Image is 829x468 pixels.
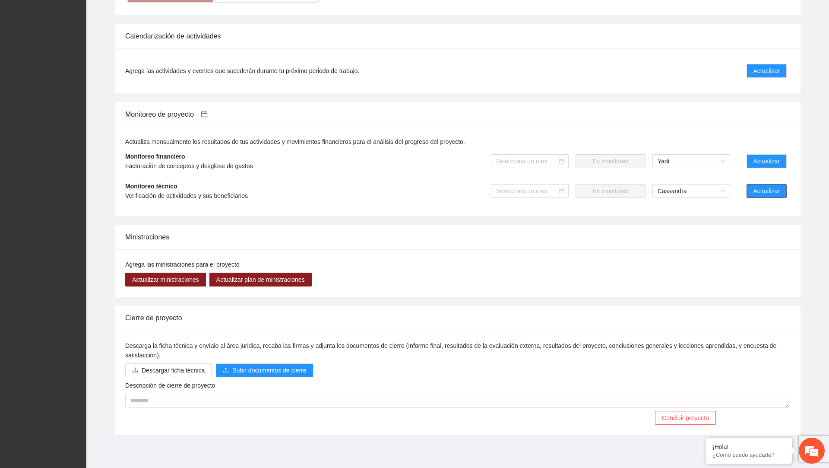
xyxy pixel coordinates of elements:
[125,24,790,48] div: Calendarización de actividades
[753,66,780,76] span: Actualizar
[125,363,212,377] button: downloadDescargar ficha técnica
[125,261,240,268] span: Agrega las ministraciones para el proyecto
[125,381,215,390] label: Descripción de cierre de proyecto
[753,156,780,166] span: Actualizar
[559,159,564,164] span: calendar
[125,192,248,199] span: Verificación de actividades y sus beneficiarios
[216,363,313,377] button: uploadSubir documentos de cierre
[125,306,790,330] div: Cierre de proyecto
[223,367,229,374] span: upload
[216,367,313,374] span: uploadSubir documentos de cierre
[658,155,725,168] span: Yadi
[132,367,138,374] span: download
[655,411,716,425] button: Concluir proyecto
[201,111,208,118] span: calendar
[142,366,205,375] span: Descargar ficha técnica
[712,452,786,458] p: ¿Cómo puedo ayudarte?
[747,64,787,78] button: Actualizar
[125,138,465,145] span: Actualiza mensualmente los resultados de tus actividades y movimientos financieros para el anális...
[45,44,145,55] div: Chatee con nosotros ahora
[125,162,253,169] span: Facturación de conceptos y desglose de gastos
[125,273,206,287] button: Actualizar ministraciones
[125,183,177,190] strong: Monitoreo técnico
[125,342,776,359] span: Descarga la ficha técnica y envíalo al área juridica, recaba las firmas y adjunta los documentos ...
[125,66,359,76] span: Agrega las actividades y eventos que sucederán durante tu próximo periodo de trabajo.
[216,275,305,284] span: Actualizar plan de ministraciones
[209,273,312,287] button: Actualizar plan de ministraciones
[125,225,790,249] div: Ministraciones
[559,188,564,194] span: calendar
[125,153,185,160] strong: Monitoreo financiero
[747,184,787,198] button: Actualizar
[132,275,199,284] span: Actualizar ministraciones
[194,111,207,118] a: calendar
[142,4,162,25] div: Minimizar ventana de chat en vivo
[125,102,790,127] div: Monitoreo de proyecto
[50,115,119,203] span: Estamos en línea.
[662,413,709,423] span: Concluir proyecto
[753,186,780,196] span: Actualizar
[125,276,206,283] a: Actualizar ministraciones
[125,367,212,374] a: downloadDescargar ficha técnica
[232,366,306,375] span: Subir documentos de cierre
[4,236,165,266] textarea: Escriba su mensaje y pulse “Intro”
[747,154,787,168] button: Actualizar
[209,276,312,283] a: Actualizar plan de ministraciones
[125,394,790,408] textarea: Descripción de cierre de proyecto
[658,185,725,197] span: Cassandra
[712,443,786,450] div: ¡Hola!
